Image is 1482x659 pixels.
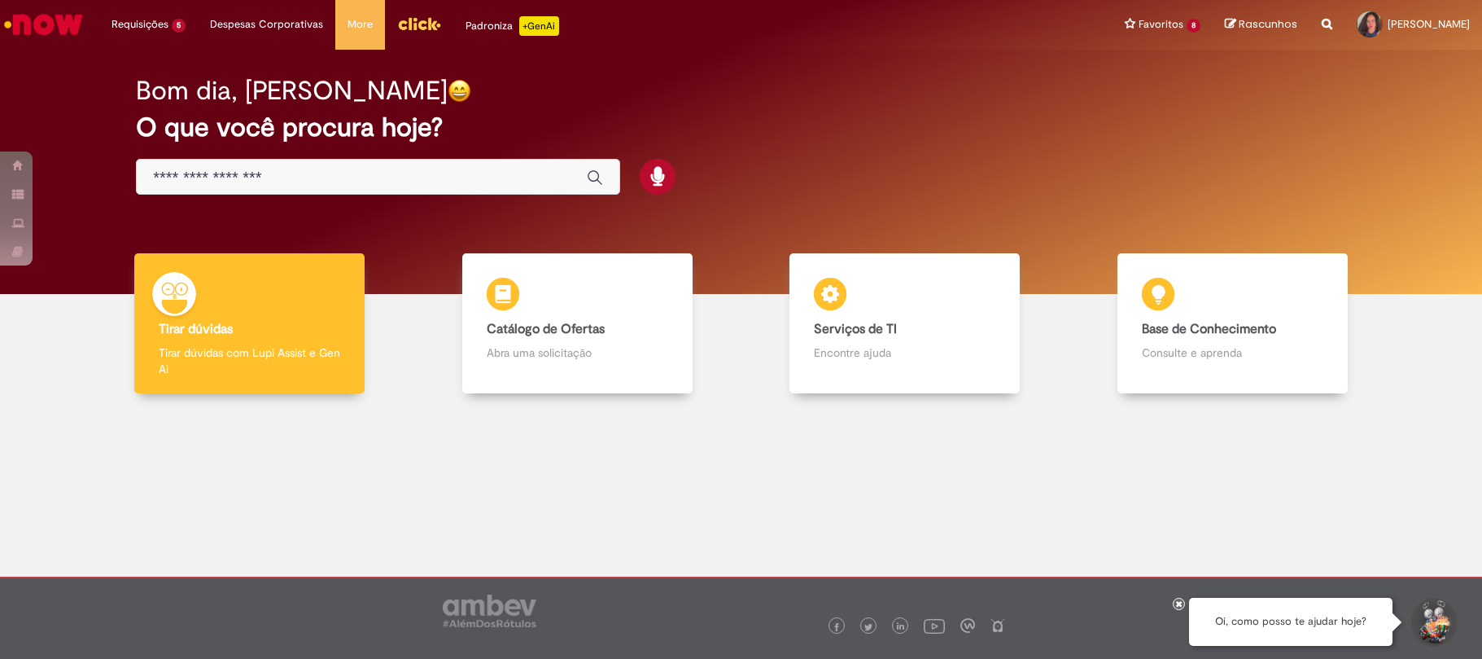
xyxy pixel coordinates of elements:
[136,77,448,105] h2: Bom dia, [PERSON_NAME]
[1139,16,1183,33] span: Favoritos
[2,8,85,41] img: ServiceNow
[1225,17,1297,33] a: Rascunhos
[833,623,841,631] img: logo_footer_facebook.png
[1388,17,1470,31] span: [PERSON_NAME]
[814,345,995,361] p: Encontre ajuda
[159,321,233,337] b: Tirar dúvidas
[487,345,668,361] p: Abra uma solicitação
[172,19,186,33] span: 5
[519,16,559,36] p: +GenAi
[85,253,413,394] a: Tirar dúvidas Tirar dúvidas com Lupi Assist e Gen Ai
[487,321,605,337] b: Catálogo de Ofertas
[1187,19,1200,33] span: 8
[159,345,340,377] p: Tirar dúvidas com Lupi Assist e Gen Ai
[1409,598,1458,647] button: Iniciar Conversa de Suporte
[443,595,536,627] img: logo_footer_ambev_rotulo_gray.png
[413,253,741,394] a: Catálogo de Ofertas Abra uma solicitação
[448,79,471,103] img: happy-face.png
[397,11,441,36] img: click_logo_yellow_360x200.png
[210,16,323,33] span: Despesas Corporativas
[864,623,872,631] img: logo_footer_twitter.png
[1142,345,1323,361] p: Consulte e aprenda
[136,113,1346,142] h2: O que você procura hoje?
[111,16,168,33] span: Requisições
[924,615,945,636] img: logo_footer_youtube.png
[741,253,1069,394] a: Serviços de TI Encontre ajuda
[466,16,559,36] div: Padroniza
[1142,321,1276,337] b: Base de Conhecimento
[814,321,897,337] b: Serviços de TI
[348,16,373,33] span: More
[1239,16,1297,32] span: Rascunhos
[990,618,1005,633] img: logo_footer_naosei.png
[897,622,905,632] img: logo_footer_linkedin.png
[1189,598,1392,646] div: Oi, como posso te ajudar hoje?
[960,618,975,633] img: logo_footer_workplace.png
[1069,253,1397,394] a: Base de Conhecimento Consulte e aprenda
